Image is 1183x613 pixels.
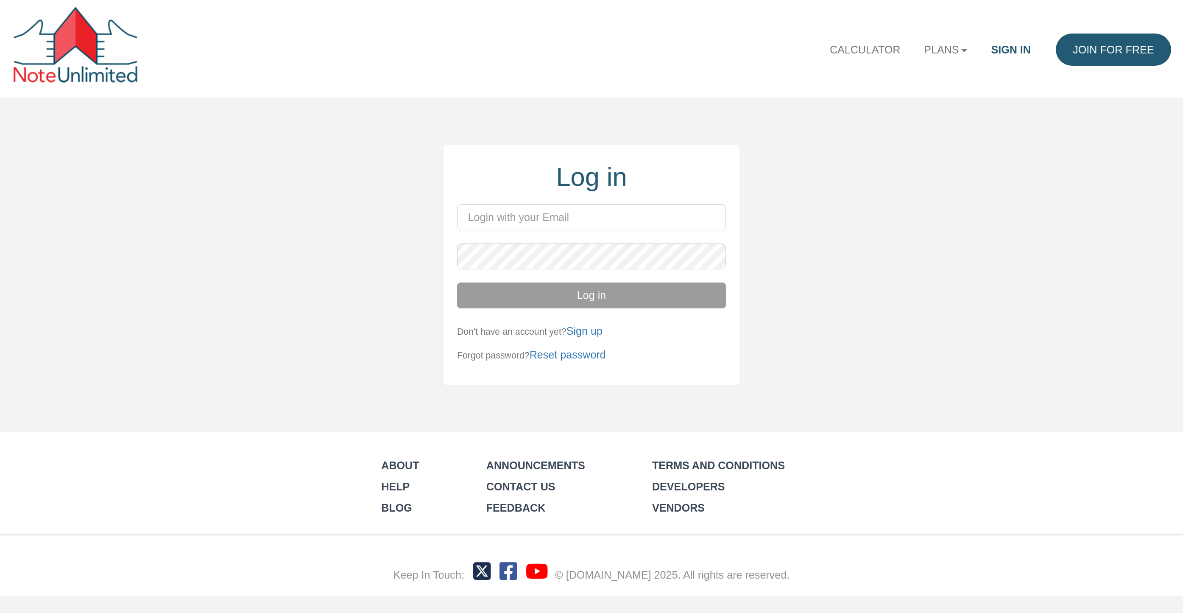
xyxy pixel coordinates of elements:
small: Don't have an account yet? [457,327,603,337]
input: Login with your Email [457,204,726,230]
div: Log in [457,158,726,196]
a: About [381,459,419,471]
a: Blog [381,502,412,514]
a: Vendors [652,502,705,514]
a: Terms and Conditions [652,459,785,471]
div: Keep In Touch: [393,568,464,583]
div: © [DOMAIN_NAME] 2025. All rights are reserved. [555,568,790,583]
a: Announcements [486,459,585,471]
a: Plans [912,34,979,66]
a: Help [381,481,410,493]
a: Feedback [486,502,546,514]
a: Sign up [566,325,603,337]
a: Developers [652,481,725,493]
a: Calculator [818,34,912,66]
a: Sign in [979,34,1043,66]
small: Forgot password? [457,350,606,361]
a: Contact Us [486,481,555,493]
a: Join for FREE [1056,34,1172,66]
button: Log in [457,283,726,308]
a: Reset password [530,349,606,361]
